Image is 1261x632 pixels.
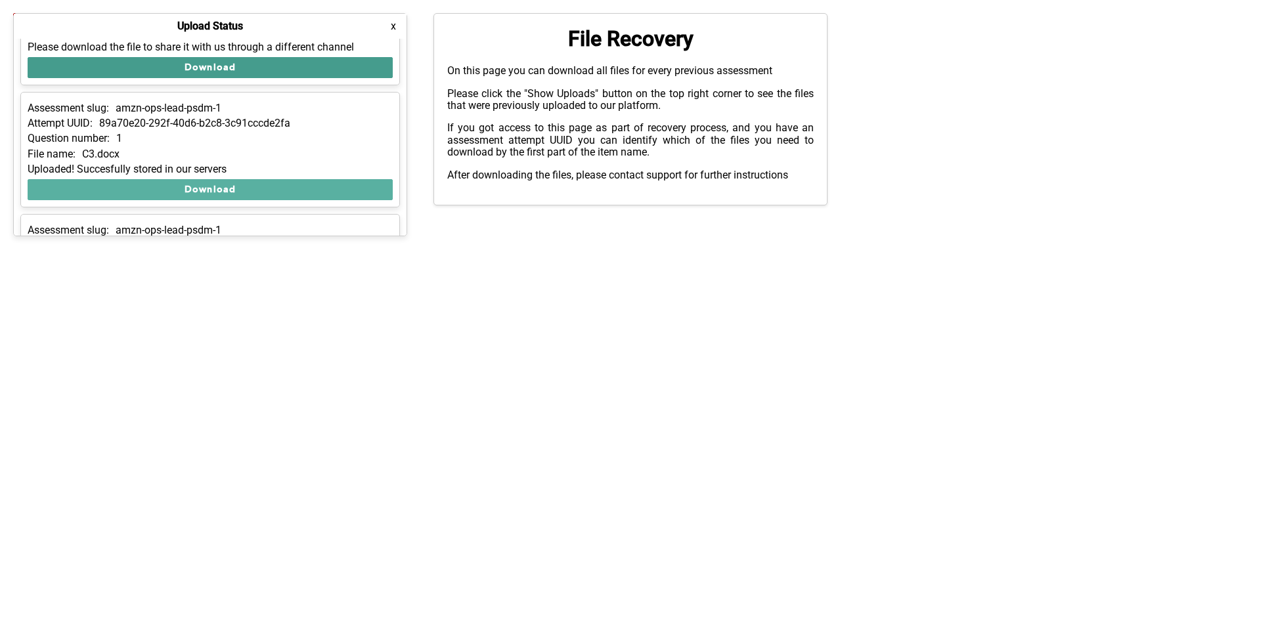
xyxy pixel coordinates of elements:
div: Please download the file to share it with us through a different channel [28,41,393,53]
p: amzn-ops-lead-psdm-1 [116,102,221,114]
p: C3.docx [82,148,120,160]
p: Assessment slug: [28,102,109,114]
button: Download [28,179,393,200]
h4: Upload Status [177,20,243,32]
p: Please click the "Show Uploads" button on the top right corner to see the files that were previou... [447,88,814,112]
p: On this page you can download all files for every previous assessment [447,65,814,77]
h1: File Recovery [447,27,814,51]
p: amzn-ops-lead-psdm-1 [116,224,221,236]
p: After downloading the files, please contact support for further instructions [447,169,814,181]
p: Assessment slug: [28,224,109,236]
p: 1 [116,133,122,144]
div: Uploaded! Succesfully stored in our servers [28,163,393,175]
button: Download [28,57,393,78]
p: Attempt UUID: [28,117,93,129]
button: x [387,20,400,33]
p: Question number: [28,133,110,144]
p: If you got access to this page as part of recovery process, and you have an assessment attempt UU... [447,122,814,158]
p: 89a70e20-292f-40d6-b2c8-3c91cccde2fa [99,117,290,129]
p: File name: [28,148,76,160]
button: Show Uploads [13,13,129,34]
